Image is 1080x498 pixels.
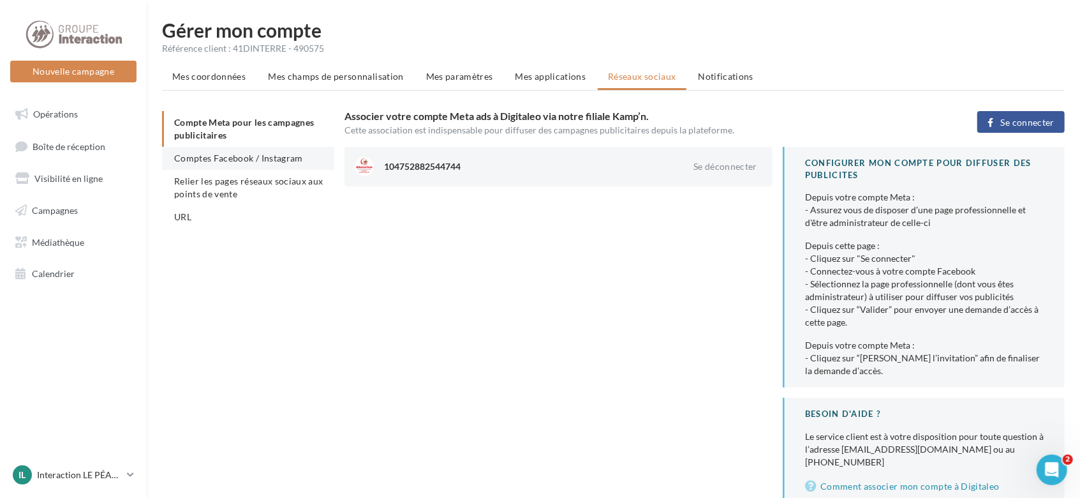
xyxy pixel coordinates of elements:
[174,211,191,222] span: URL
[1037,455,1067,485] iframe: Intercom live chat
[32,236,84,247] span: Médiathèque
[172,71,246,82] span: Mes coordonnées
[515,71,586,82] span: Mes applications
[805,157,1044,181] div: CONFIGURER MON COMPTE POUR DIFFUSER DES PUBLICITES
[10,61,137,82] button: Nouvelle campagne
[805,239,1044,329] div: Depuis cette page : - Cliquez sur "Se connecter" - Connectez-vous à votre compte Facebook - Sélec...
[8,229,139,256] a: Médiathèque
[344,111,919,121] h3: Associer votre compte Meta ads à Digitaleo via notre filiale Kamp’n.
[699,71,754,82] span: Notifications
[426,71,493,82] span: Mes paramètres
[8,133,139,160] a: Boîte de réception
[344,124,919,137] div: Cette association est indispensable pour diffuser des campagnes publicitaires depuis la plateforme.
[32,268,75,279] span: Calendrier
[174,153,303,163] span: Comptes Facebook / Instagram
[174,176,323,199] span: Relier les pages réseaux sociaux aux points de vente
[19,469,26,481] span: IL
[37,469,122,481] p: Interaction LE PÉAGE DE ROUSSILLON
[805,339,1044,377] div: Depuis votre compte Meta : - Cliquez sur “[PERSON_NAME] l’invitation” afin de finaliser la demand...
[8,101,139,128] a: Opérations
[33,109,78,119] span: Opérations
[162,42,1065,55] div: Référence client : 41DINTERRE - 490575
[10,463,137,487] a: IL Interaction LE PÉAGE DE ROUSSILLON
[162,20,1065,40] h1: Gérer mon compte
[1001,117,1054,128] span: Se connecter
[805,408,1044,420] div: BESOIN D'AIDE ?
[8,197,139,224] a: Campagnes
[32,205,78,216] span: Campagnes
[805,430,1044,469] div: Le service client est à votre disposition pour toute question à l’adresse [EMAIL_ADDRESS][DOMAIN_...
[1063,455,1073,465] span: 2
[384,160,660,173] div: 104752882544744
[33,140,105,151] span: Boîte de réception
[805,479,1044,494] a: Comment associer mon compte à Digitaleo
[8,260,139,287] a: Calendrier
[8,165,139,192] a: Visibilité en ligne
[977,111,1065,133] button: Se connecter
[268,71,404,82] span: Mes champs de personnalisation
[805,191,1044,229] div: Depuis votre compte Meta : - Assurez vous de disposer d’une page professionnelle et d'être admini...
[688,159,762,174] button: Se déconnecter
[34,173,103,184] span: Visibilité en ligne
